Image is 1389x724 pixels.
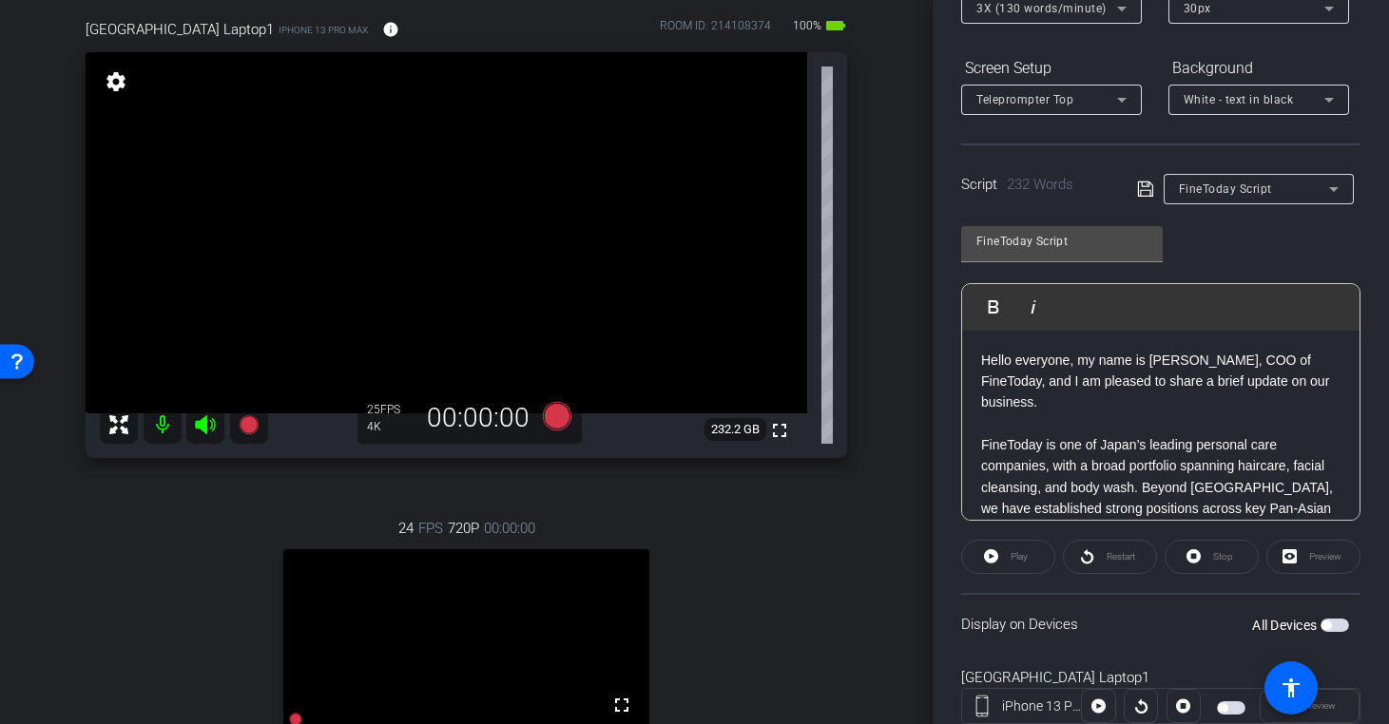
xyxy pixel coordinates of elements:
mat-icon: fullscreen [610,694,633,716]
button: Bold (⌘B) [975,288,1012,326]
span: FPS [380,403,400,416]
span: 232.2 GB [704,418,766,441]
span: 24 [398,518,414,539]
div: iPhone 13 Pro Max [1002,696,1082,716]
span: FPS [418,518,443,539]
span: 720P [448,518,479,539]
mat-icon: settings [103,70,129,93]
div: Background [1168,52,1349,85]
div: [GEOGRAPHIC_DATA] Laptop1 [961,667,1360,689]
span: Teleprompter Top [976,93,1073,106]
span: FineToday Script [1179,182,1272,196]
span: 3X (130 words/minute) [976,2,1107,15]
p: Hello everyone, my name is [PERSON_NAME], COO of FineToday, and I am pleased to share a brief upd... [981,350,1341,413]
span: 232 Words [1007,176,1073,193]
div: Display on Devices [961,593,1360,655]
p: FineToday is one of Japan’s leading personal care companies, with a broad portfolio spanning hair... [981,434,1341,541]
div: 4K [367,419,415,434]
button: Italic (⌘I) [1015,288,1051,326]
span: iPhone 13 Pro Max [279,23,368,37]
mat-icon: fullscreen [768,419,791,442]
span: [GEOGRAPHIC_DATA] Laptop1 [86,19,274,40]
label: All Devices [1252,616,1321,635]
div: Screen Setup [961,52,1142,85]
div: ROOM ID: 214108374 [660,17,771,45]
input: Title [976,230,1148,253]
span: White - text in black [1184,93,1294,106]
div: Script [961,174,1110,196]
div: 25 [367,402,415,417]
span: 30px [1184,2,1211,15]
mat-icon: info [382,21,399,38]
span: 00:00:00 [484,518,535,539]
mat-icon: accessibility [1280,676,1302,699]
div: 00:00:00 [415,402,542,434]
mat-icon: battery_std [824,14,847,37]
span: 100% [790,10,824,41]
